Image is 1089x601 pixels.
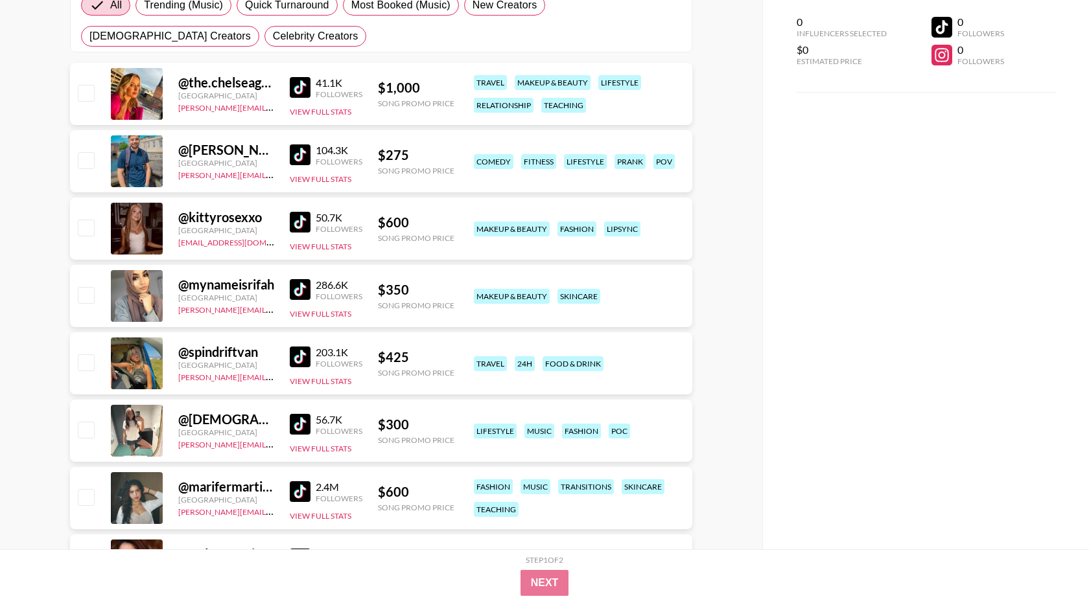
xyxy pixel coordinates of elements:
[178,209,274,225] div: @ kittyrosexxo
[316,493,362,503] div: Followers
[562,424,601,438] div: fashion
[316,359,362,369] div: Followers
[316,211,362,224] div: 50.7K
[604,221,640,236] div: lipsync
[598,75,641,90] div: lifestyle
[515,356,535,371] div: 24h
[178,100,370,113] a: [PERSON_NAME][EMAIL_ADDRESS][DOMAIN_NAME]
[290,174,351,184] button: View Full Stats
[564,154,607,169] div: lifestyle
[290,376,351,386] button: View Full Stats
[290,481,310,502] img: TikTok
[521,479,550,494] div: music
[178,437,370,449] a: [PERSON_NAME][EMAIL_ADDRESS][DOMAIN_NAME]
[378,416,454,433] div: $ 300
[515,75,591,90] div: makeup & beauty
[290,549,310,569] img: TikTok
[290,414,310,435] img: TikTok
[178,546,274,562] div: @ redgerosario
[290,212,310,232] img: TikTok
[378,349,454,365] div: $ 425
[797,16,887,28] div: 0
[290,242,351,251] button: View Full Stats
[378,435,454,445] div: Song Promo Price
[316,481,362,493] div: 2.4M
[526,555,563,565] div: Step 1 of 2
[957,43,1004,56] div: 0
[378,166,454,176] div: Song Promo Price
[316,548,362,561] div: 19.5K
[653,154,675,169] div: pov
[316,76,362,89] div: 41.1K
[290,309,351,319] button: View Full Stats
[1024,536,1073,585] iframe: Drift Widget Chat Controller
[178,495,274,505] div: [GEOGRAPHIC_DATA]
[378,368,454,378] div: Song Promo Price
[474,154,513,169] div: comedy
[178,158,274,168] div: [GEOGRAPHIC_DATA]
[178,427,274,437] div: [GEOGRAPHIC_DATA]
[290,144,310,165] img: TikTok
[557,221,596,236] div: fashion
[474,479,513,494] div: fashion
[378,300,454,310] div: Song Promo Price
[474,502,519,517] div: teaching
[957,16,1004,28] div: 0
[474,75,507,90] div: travel
[316,291,362,301] div: Followers
[316,413,362,426] div: 56.7K
[541,98,586,113] div: teaching
[316,157,362,166] div: Followers
[797,56,887,66] div: Estimated Price
[797,43,887,56] div: $0
[609,424,630,438] div: poc
[178,168,370,180] a: [PERSON_NAME][EMAIL_ADDRESS][DOMAIN_NAME]
[316,89,362,99] div: Followers
[378,80,454,96] div: $ 1,000
[316,346,362,359] div: 203.1K
[316,144,362,157] div: 104.3K
[178,277,274,293] div: @ mynameisrifah
[316,224,362,234] div: Followers
[521,154,556,169] div: fitness
[178,505,370,517] a: [PERSON_NAME][EMAIL_ADDRESS][DOMAIN_NAME]
[316,278,362,291] div: 286.6K
[290,107,351,117] button: View Full Stats
[521,570,569,596] button: Next
[178,293,274,302] div: [GEOGRAPHIC_DATA]
[290,279,310,300] img: TikTok
[290,511,351,521] button: View Full Stats
[957,56,1004,66] div: Followers
[524,424,554,438] div: music
[378,282,454,298] div: $ 350
[543,356,603,371] div: food & drink
[558,479,614,494] div: transitions
[622,479,664,494] div: skincare
[178,142,274,158] div: @ [PERSON_NAME].elrifaii
[378,98,454,108] div: Song Promo Price
[178,91,274,100] div: [GEOGRAPHIC_DATA]
[178,235,309,247] a: [EMAIL_ADDRESS][DOMAIN_NAME]
[474,98,533,113] div: relationship
[178,479,274,495] div: @ marifermartinezu
[89,28,251,44] span: [DEMOGRAPHIC_DATA] Creators
[178,344,274,360] div: @ spindriftvan
[474,289,550,304] div: makeup & beauty
[378,484,454,500] div: $ 600
[290,77,310,98] img: TikTok
[378,147,454,163] div: $ 275
[178,411,274,427] div: @ [DEMOGRAPHIC_DATA]
[178,225,274,235] div: [GEOGRAPHIC_DATA]
[316,426,362,436] div: Followers
[378,233,454,243] div: Song Promo Price
[178,74,274,91] div: @ the.chelseagriffin
[474,221,550,236] div: makeup & beauty
[957,28,1004,38] div: Followers
[178,302,370,315] a: [PERSON_NAME][EMAIL_ADDRESS][DOMAIN_NAME]
[615,154,646,169] div: prank
[378,214,454,231] div: $ 600
[178,370,370,382] a: [PERSON_NAME][EMAIL_ADDRESS][DOMAIN_NAME]
[797,28,887,38] div: Influencers Selected
[290,444,351,453] button: View Full Stats
[474,356,507,371] div: travel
